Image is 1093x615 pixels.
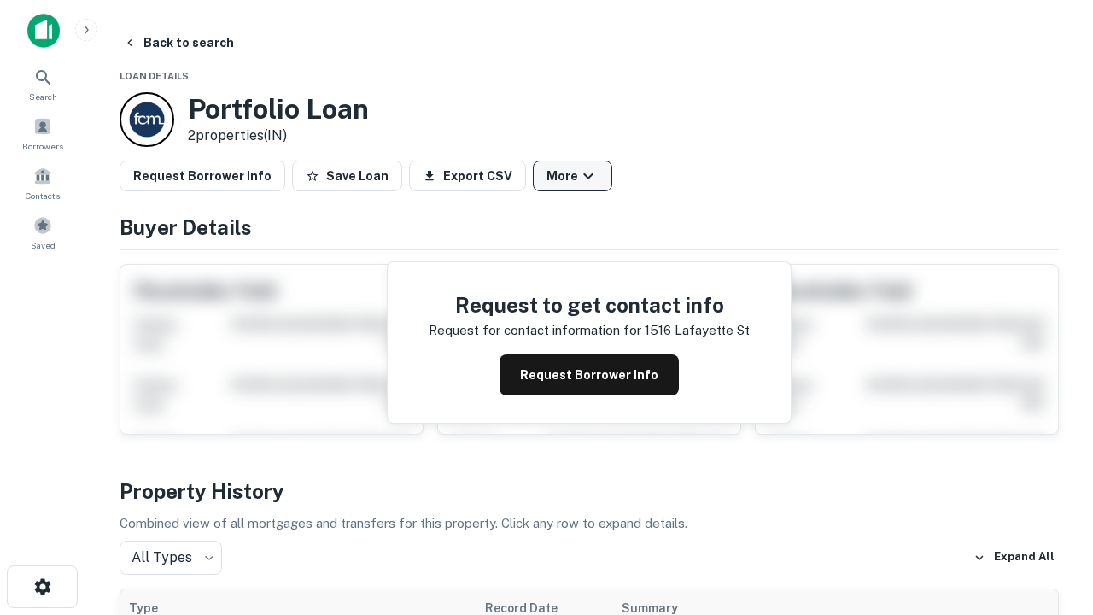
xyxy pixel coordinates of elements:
iframe: Chat Widget [1008,424,1093,506]
a: Borrowers [5,110,80,156]
p: 2 properties (IN) [188,126,369,146]
button: Export CSV [409,161,526,191]
button: Save Loan [292,161,402,191]
div: All Types [120,541,222,575]
p: Combined view of all mortgages and transfers for this property. Click any row to expand details. [120,513,1059,534]
span: Loan Details [120,71,189,81]
button: Back to search [116,27,241,58]
img: capitalize-icon.png [27,14,60,48]
button: More [533,161,612,191]
h4: Request to get contact info [429,290,750,320]
h4: Buyer Details [120,212,1059,243]
a: Search [5,61,80,107]
button: Request Borrower Info [120,161,285,191]
a: Saved [5,209,80,255]
p: 1516 lafayette st [645,320,750,341]
p: Request for contact information for [429,320,641,341]
span: Saved [31,238,56,252]
span: Borrowers [22,139,63,153]
span: Contacts [26,189,60,202]
a: Contacts [5,160,80,206]
button: Request Borrower Info [500,354,679,395]
span: Search [29,90,57,103]
h4: Property History [120,476,1059,507]
button: Expand All [969,545,1059,571]
h3: Portfolio Loan [188,93,369,126]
